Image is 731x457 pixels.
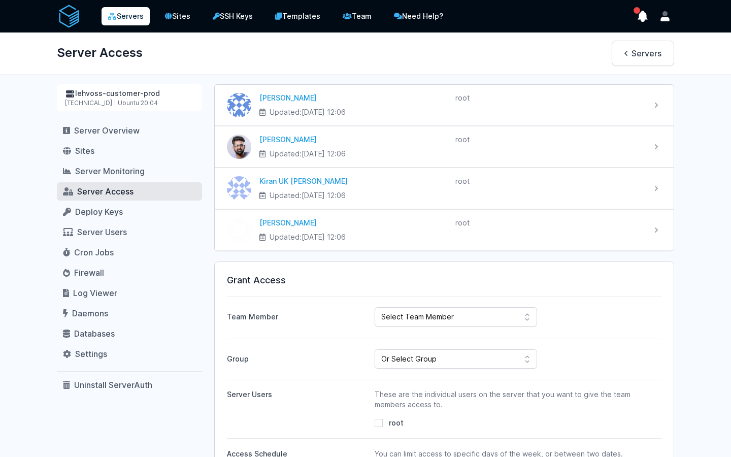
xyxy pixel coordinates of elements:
[270,149,346,159] span: Updated:
[227,218,251,242] img: ahdil latheef
[375,389,635,410] p: These are the individual users on the server that you want to give the team members access to.
[302,149,346,158] time: [DATE] 12:06
[57,324,202,343] a: Databases
[57,4,81,28] img: serverAuth logo
[75,166,145,176] span: Server Monitoring
[74,247,114,257] span: Cron Jobs
[389,418,404,428] span: root
[57,162,202,180] a: Server Monitoring
[73,288,117,298] span: Log Viewer
[57,243,202,262] a: Cron Jobs
[57,284,202,302] a: Log Viewer
[57,203,202,221] a: Deploy Keys
[158,6,197,26] a: Sites
[634,7,652,25] button: show notifications
[75,349,107,359] span: Settings
[612,41,674,66] a: Servers
[57,41,143,65] h1: Server Access
[75,146,94,156] span: Sites
[57,142,202,160] a: Sites
[268,6,327,26] a: Templates
[215,210,674,250] a: ahdil latheef [PERSON_NAME] Updated:[DATE] 12:06 root
[215,168,674,209] a: Kiran UK Pillai Kiran UK [PERSON_NAME] Updated:[DATE] 12:06 root
[270,107,346,117] span: Updated:
[455,135,643,145] div: root
[227,274,661,286] h3: Grant Access
[74,380,152,390] span: Uninstall ServerAuth
[656,7,674,25] button: User menu
[57,182,202,201] a: Server Access
[455,218,643,228] div: root
[270,190,346,201] span: Updated:
[215,126,674,167] a: Sankaran [PERSON_NAME] Updated:[DATE] 12:06 root
[227,176,251,201] img: Kiran UK Pillai
[57,264,202,282] a: Firewall
[455,176,643,186] div: root
[259,93,447,103] div: [PERSON_NAME]
[206,6,260,26] a: SSH Keys
[302,191,346,200] time: [DATE] 12:06
[270,232,346,242] span: Updated:
[215,85,674,125] a: Sudeesh [PERSON_NAME] Updated:[DATE] 12:06 root
[74,125,140,136] span: Server Overview
[77,227,127,237] span: Server Users
[74,268,104,278] span: Firewall
[302,108,346,116] time: [DATE] 12:06
[455,93,643,103] div: root
[259,176,447,186] div: Kiran UK [PERSON_NAME]
[227,93,251,117] img: Sudeesh
[65,88,194,99] div: lehvoss-customer-prod
[227,135,251,159] img: Sankaran
[77,186,134,197] span: Server Access
[57,223,202,241] a: Server Users
[57,376,202,394] a: Uninstall ServerAuth
[227,389,367,400] div: Server Users
[57,121,202,140] a: Server Overview
[336,6,379,26] a: Team
[302,233,346,241] time: [DATE] 12:06
[227,350,367,369] label: Group
[65,99,194,107] div: [TECHNICAL_ID] | Ubuntu 20.04
[387,6,450,26] a: Need Help?
[72,308,108,318] span: Daemons
[57,345,202,363] a: Settings
[74,329,115,339] span: Databases
[259,218,447,228] div: [PERSON_NAME]
[227,308,367,322] label: Team Member
[259,135,447,145] div: [PERSON_NAME]
[634,7,640,14] span: has unread notifications
[57,304,202,322] a: Daemons
[102,7,150,25] a: Servers
[75,207,123,217] span: Deploy Keys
